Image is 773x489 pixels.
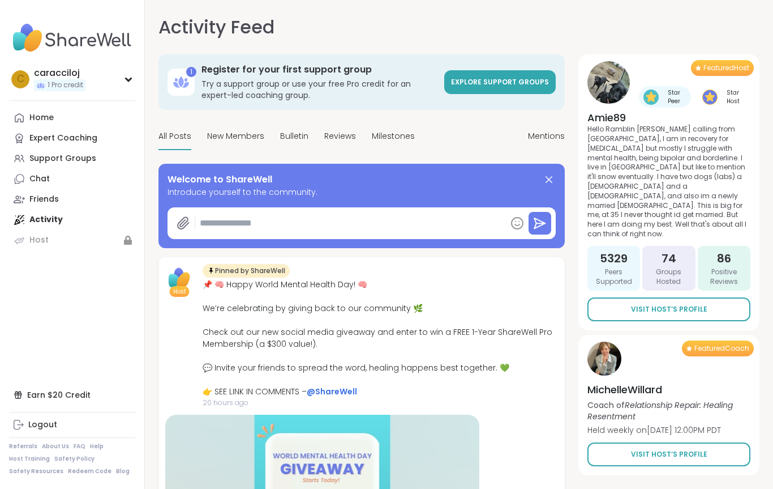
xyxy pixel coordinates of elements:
h3: Try a support group or use your free Pro credit for an expert-led coaching group. [201,78,437,101]
div: Host [29,235,49,246]
a: Expert Coaching [9,128,135,148]
div: Home [29,112,54,124]
span: 86 [717,250,731,266]
span: Featured Host [703,63,749,73]
img: MichelleWillard [587,342,621,376]
a: Host [9,230,135,250]
img: ShareWell Nav Logo [9,18,135,58]
a: Logout [9,415,135,435]
a: Help [90,443,104,450]
span: Peers Supported [592,267,635,287]
img: Star Host [702,90,718,105]
span: All Posts [158,130,191,142]
span: Visit Host’s Profile [631,304,707,314]
img: Amie89 [587,61,630,104]
span: 5329 [600,250,628,266]
span: Visit Host’s Profile [631,449,707,460]
span: Milestones [372,130,415,142]
div: Pinned by ShareWell [203,264,290,278]
i: Relationship Repair: Healing Resentment [587,399,733,422]
a: FAQ [74,443,85,450]
span: Positive Reviews [702,267,746,287]
a: Home [9,108,135,128]
div: 1 [186,67,196,77]
div: Earn $20 Credit [9,385,135,405]
h4: Amie89 [587,110,750,125]
p: Held weekly on [DATE] 12:00PM PDT [587,424,750,436]
a: @ShareWell [307,386,357,397]
span: Explore support groups [451,77,549,87]
a: Support Groups [9,148,135,169]
span: New Members [207,130,264,142]
span: Welcome to ShareWell [168,173,272,186]
a: Redeem Code [68,467,111,475]
span: Introduce yourself to the community. [168,186,556,198]
div: 📌 🧠 Happy World Mental Health Day! 🧠 We’re celebrating by giving back to our community 🌿 Check ou... [203,279,558,398]
span: Star Peer [661,88,686,105]
h4: MichelleWillard [587,382,750,397]
span: 20 hours ago [203,398,558,408]
a: About Us [42,443,69,450]
a: Visit Host’s Profile [587,297,750,321]
div: Expert Coaching [29,133,97,144]
span: Reviews [324,130,356,142]
span: Host [173,287,186,296]
a: Safety Policy [54,455,95,463]
img: ShareWell [165,264,194,292]
span: 1 Pro credit [48,80,83,90]
div: Friends [29,194,59,205]
a: Host Training [9,455,50,463]
a: Referrals [9,443,37,450]
span: 74 [662,250,676,266]
h3: Register for your first support group [201,63,437,76]
a: Explore support groups [444,70,556,94]
p: Hello Ramblin [PERSON_NAME] calling from [GEOGRAPHIC_DATA], I am in recovery for [MEDICAL_DATA] b... [587,125,750,239]
span: Featured Coach [694,344,749,353]
a: Blog [116,467,130,475]
span: Star Host [720,88,746,105]
span: Groups Hosted [647,267,690,287]
div: Chat [29,173,50,185]
span: c [17,72,24,87]
a: Visit Host’s Profile [587,443,750,466]
a: Safety Resources [9,467,63,475]
img: Star Peer [643,90,659,105]
div: caracciloj [34,67,85,79]
span: Mentions [528,130,565,142]
div: Logout [28,419,57,431]
a: Chat [9,169,135,189]
a: Friends [9,189,135,210]
div: Support Groups [29,153,96,164]
p: Coach of [587,399,750,422]
h1: Activity Feed [158,14,274,41]
span: Bulletin [280,130,308,142]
